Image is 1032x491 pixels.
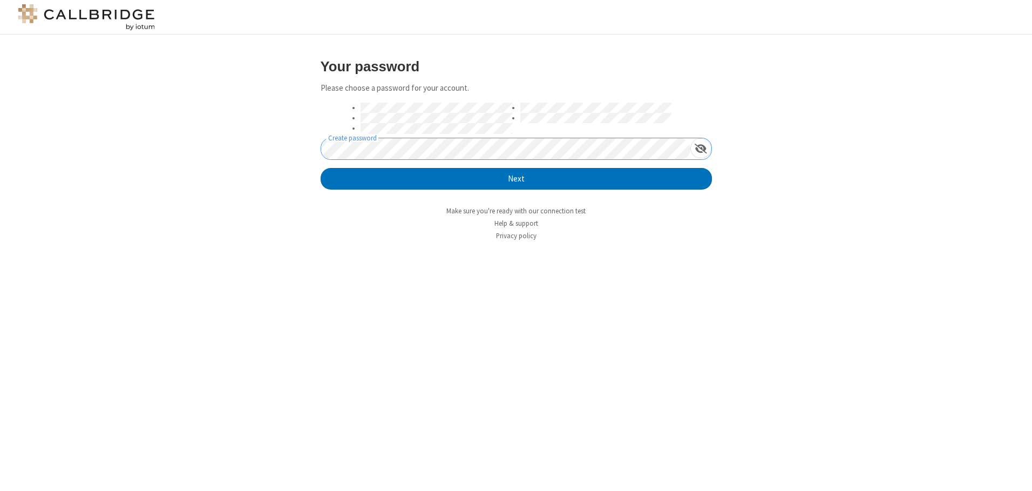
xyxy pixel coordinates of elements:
a: Make sure you're ready with our connection test [446,206,586,216]
div: Show password [690,138,711,158]
a: Help & support [494,219,538,228]
p: Please choose a password for your account. [321,82,712,95]
a: Privacy policy [496,231,537,240]
input: Create password [321,138,690,159]
button: Next [321,168,712,190]
img: logo@2x.png [16,4,157,30]
h3: Your password [321,59,712,74]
